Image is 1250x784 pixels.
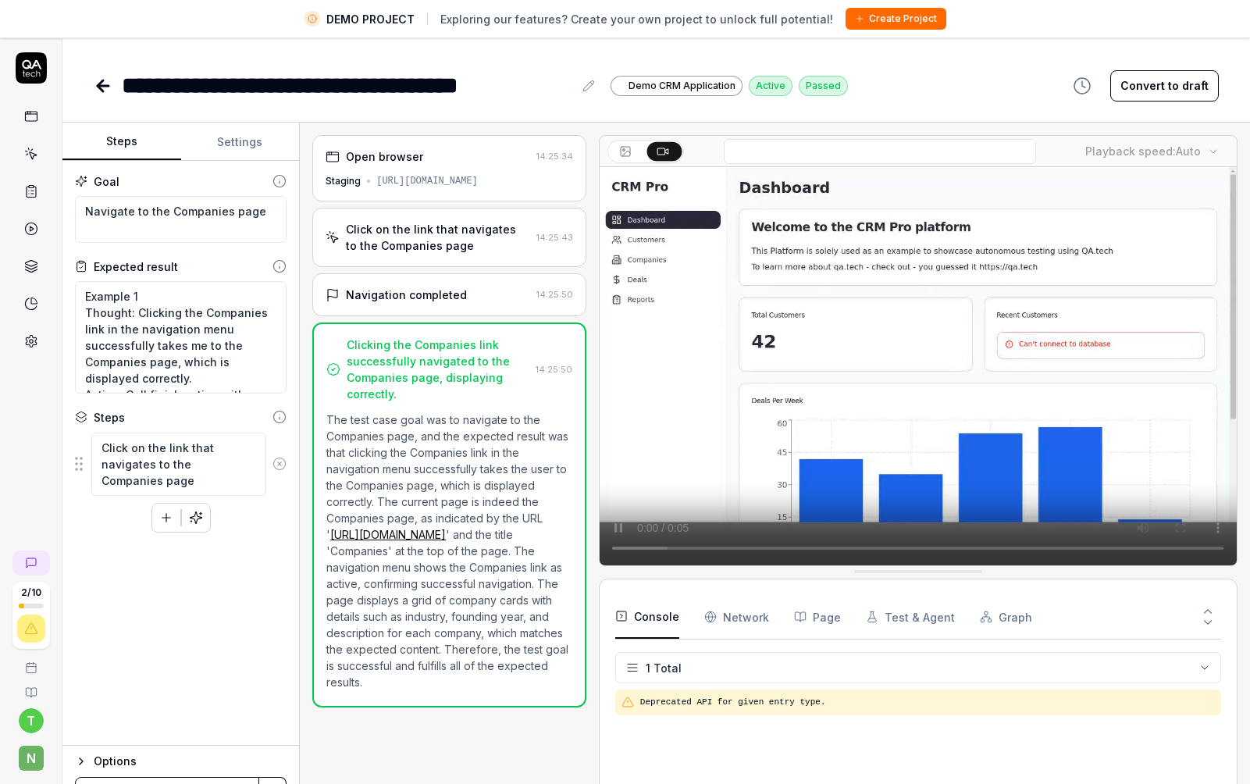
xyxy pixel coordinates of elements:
div: Staging [326,174,361,188]
a: Demo CRM Application [611,75,743,96]
button: Network [704,595,769,639]
span: N [19,746,44,771]
button: Settings [181,123,300,161]
div: Steps [94,409,125,426]
div: [URL][DOMAIN_NAME] [376,174,478,188]
time: 14:25:34 [536,151,573,162]
div: Open browser [346,148,423,165]
div: Suggestions [75,432,287,497]
button: Options [75,752,287,771]
a: Book a call with us [6,649,55,674]
button: Console [615,595,679,639]
a: Documentation [6,674,55,699]
div: Passed [799,76,848,96]
button: Remove step [266,448,292,479]
a: New conversation [12,551,50,576]
span: DEMO PROJECT [326,11,415,27]
span: Demo CRM Application [629,79,735,93]
div: Goal [94,173,119,190]
div: Expected result [94,258,178,275]
span: 2 / 10 [21,588,41,597]
div: Navigation completed [346,287,467,303]
div: Clicking the Companies link successfully navigated to the Companies page, displaying correctly. [347,337,529,402]
time: 14:25:43 [536,232,573,243]
div: Options [94,752,287,771]
button: Page [794,595,841,639]
pre: Deprecated API for given entry type. [640,696,1215,709]
span: Exploring our features? Create your own project to unlock full potential! [440,11,833,27]
button: Test & Agent [866,595,955,639]
button: Graph [980,595,1032,639]
button: t [19,708,44,733]
div: Playback speed: [1085,143,1201,159]
p: The test case goal was to navigate to the Companies page, and the expected result was that clicki... [326,412,572,690]
button: View version history [1063,70,1101,102]
time: 14:25:50 [536,364,572,375]
button: Create Project [846,8,946,30]
button: Steps [62,123,181,161]
button: Convert to draft [1110,70,1219,102]
button: N [6,733,55,774]
div: Click on the link that navigates to the Companies page [346,221,530,254]
time: 14:25:50 [536,289,573,300]
a: [URL][DOMAIN_NAME] [330,528,446,541]
div: Active [749,76,792,96]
